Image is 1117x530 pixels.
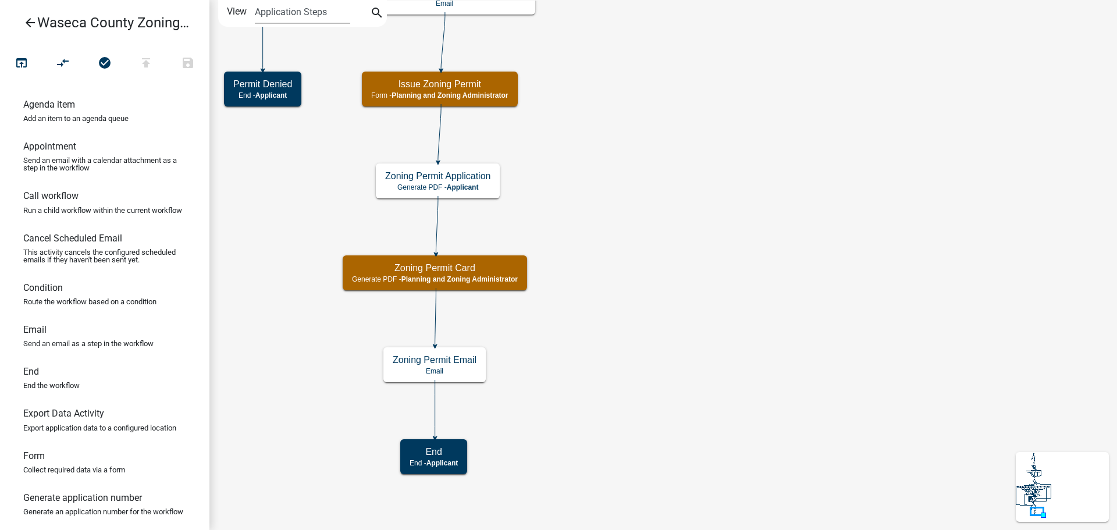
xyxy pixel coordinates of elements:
p: Email [393,367,476,375]
span: Applicant [426,459,458,467]
p: Generate an application number for the workflow [23,508,183,515]
h5: Zoning Permit Application [385,170,490,182]
h5: Zoning Permit Card [352,262,518,273]
span: Applicant [447,183,479,191]
span: Planning and Zoning Administrator [401,275,518,283]
h6: Agenda item [23,99,75,110]
div: Workflow actions [1,51,209,79]
p: Send an email with a calendar attachment as a step in the workflow [23,156,186,172]
h6: Email [23,324,47,335]
button: Publish [125,51,167,76]
button: Save [167,51,209,76]
span: Planning and Zoning Administrator [392,91,508,99]
span: Applicant [255,91,287,99]
p: Form - [371,91,508,99]
p: End - [233,91,292,99]
h5: Issue Zoning Permit [371,79,508,90]
p: Add an item to an agenda queue [23,115,129,122]
button: search [368,5,386,23]
p: This activity cancels the configured scheduled emails if they haven't been sent yet. [23,248,186,264]
h5: Zoning Permit Email [393,354,476,365]
h6: End [23,366,39,377]
p: Collect required data via a form [23,466,125,474]
h6: Generate application number [23,492,142,503]
button: No problems [84,51,126,76]
p: Route the workflow based on a condition [23,298,156,305]
h6: Appointment [23,141,76,152]
i: open_in_browser [15,56,29,72]
i: check_circle [98,56,112,72]
p: Generate PDF - [352,275,518,283]
h6: Export Data Activity [23,408,104,419]
h6: Cancel Scheduled Email [23,233,122,244]
i: compare_arrows [56,56,70,72]
a: Waseca County Zoning Permit Application [9,9,191,36]
button: Auto Layout [42,51,84,76]
i: save [181,56,195,72]
h5: End [410,446,458,457]
p: End the workflow [23,382,80,389]
button: Test Workflow [1,51,42,76]
h6: Form [23,450,45,461]
h6: Call workflow [23,190,79,201]
p: Run a child workflow within the current workflow [23,207,182,214]
p: Generate PDF - [385,183,490,191]
h5: Permit Denied [233,79,292,90]
p: End - [410,459,458,467]
i: arrow_back [23,16,37,32]
p: Send an email as a step in the workflow [23,340,154,347]
p: Export application data to a configured location [23,424,176,432]
i: search [370,6,384,22]
h6: Condition [23,282,63,293]
i: publish [139,56,153,72]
